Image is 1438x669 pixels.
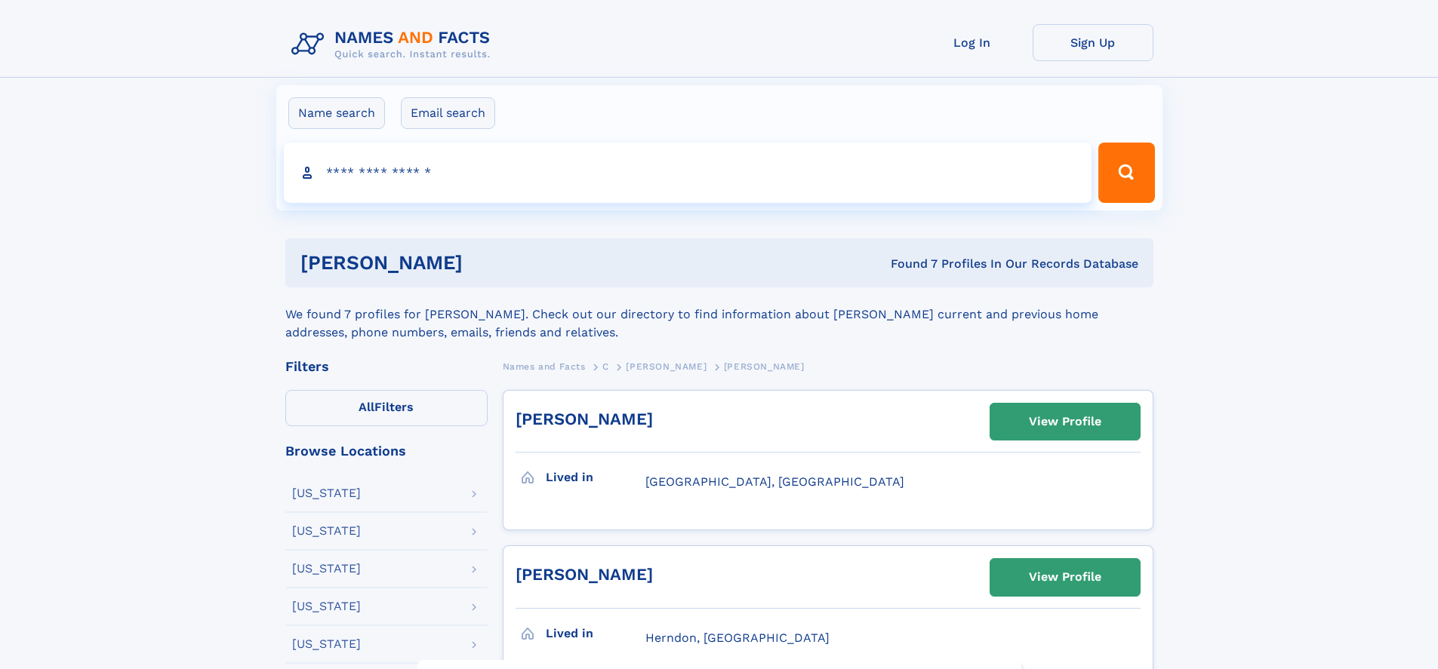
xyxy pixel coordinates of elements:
[285,390,488,426] label: Filters
[724,361,805,372] span: [PERSON_NAME]
[292,525,361,537] div: [US_STATE]
[288,97,385,129] label: Name search
[912,24,1033,61] a: Log In
[300,253,677,272] h1: [PERSON_NAME]
[516,565,653,584] a: [PERSON_NAME]
[990,559,1140,595] a: View Profile
[285,24,503,65] img: Logo Names and Facts
[292,600,361,612] div: [US_STATE]
[292,563,361,575] div: [US_STATE]
[284,143,1092,203] input: search input
[285,444,488,458] div: Browse Locations
[1033,24,1153,61] a: Sign Up
[990,404,1140,440] a: View Profile
[645,474,904,489] span: [GEOGRAPHIC_DATA], [GEOGRAPHIC_DATA]
[676,256,1138,272] div: Found 7 Profiles In Our Records Database
[546,621,645,646] h3: Lived in
[645,631,830,645] span: Herndon, [GEOGRAPHIC_DATA]
[285,287,1153,342] div: We found 7 profiles for [PERSON_NAME]. Check out our directory to find information about [PERSON_...
[546,465,645,490] h3: Lived in
[292,638,361,650] div: [US_STATE]
[1029,560,1101,594] div: View Profile
[602,361,609,372] span: C
[602,357,609,376] a: C
[292,487,361,499] div: [US_STATE]
[285,360,488,373] div: Filters
[401,97,495,129] label: Email search
[503,357,586,376] a: Names and Facts
[1029,404,1101,439] div: View Profile
[1098,143,1154,203] button: Search Button
[359,400,374,414] span: All
[626,361,707,372] span: [PERSON_NAME]
[516,410,653,428] a: [PERSON_NAME]
[626,357,707,376] a: [PERSON_NAME]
